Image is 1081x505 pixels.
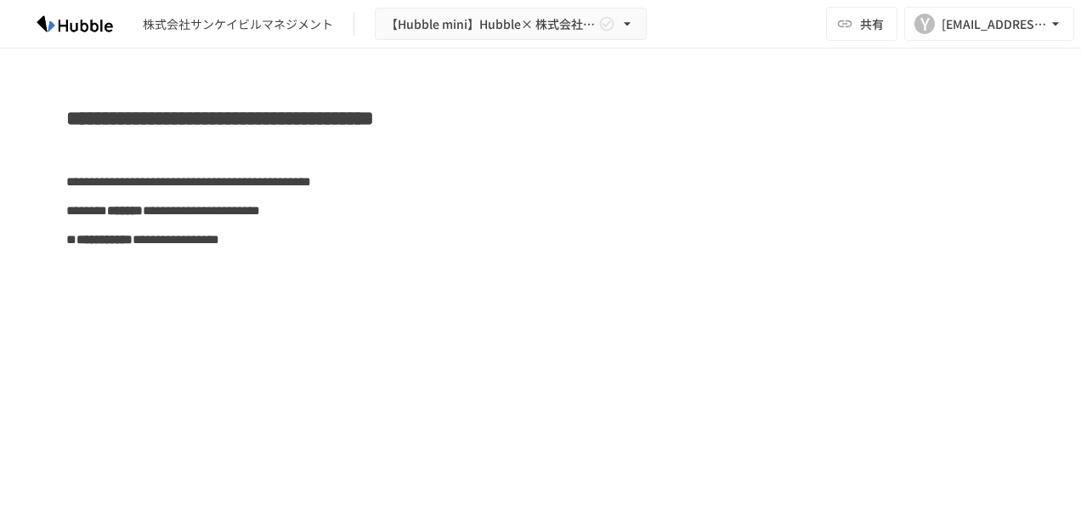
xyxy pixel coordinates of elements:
div: Y [914,14,935,34]
span: 共有 [860,14,884,33]
span: 【Hubble mini】Hubble× 株式会社サンケイビルマネジメントオンボーディングプロジェクト [386,14,595,35]
button: Y[EMAIL_ADDRESS][DOMAIN_NAME] [904,7,1074,41]
button: 共有 [826,7,897,41]
div: 株式会社サンケイビルマネジメント [143,15,333,33]
button: 【Hubble mini】Hubble× 株式会社サンケイビルマネジメントオンボーディングプロジェクト [375,8,647,41]
img: HzDRNkGCf7KYO4GfwKnzITak6oVsp5RHeZBEM1dQFiQ [20,10,129,37]
div: [EMAIL_ADDRESS][DOMAIN_NAME] [942,14,1047,35]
